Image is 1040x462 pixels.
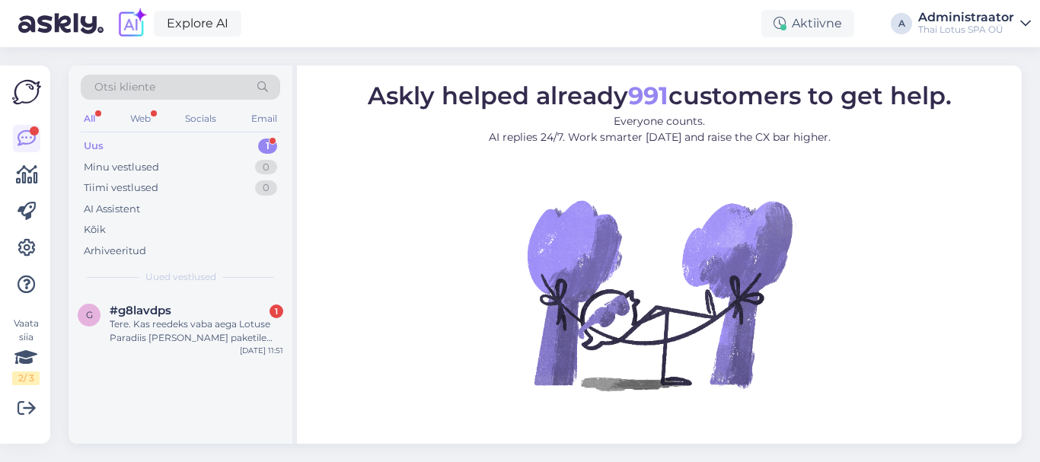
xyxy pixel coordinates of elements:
div: All [81,109,98,129]
div: Tiimi vestlused [84,180,158,196]
div: 0 [255,180,277,196]
p: Everyone counts. AI replies 24/7. Work smarter [DATE] and raise the CX bar higher. [368,113,952,145]
div: [DATE] 11:51 [240,345,283,356]
div: Administraator [918,11,1014,24]
span: Uued vestlused [145,270,216,284]
div: 1 [258,139,277,154]
div: Thai Lotus SPA OÜ [918,24,1014,36]
div: 2 / 3 [12,371,40,385]
div: Kõik [84,222,106,237]
div: Vaata siia [12,317,40,385]
img: No Chat active [522,158,796,432]
div: 0 [255,160,277,175]
img: explore-ai [116,8,148,40]
div: A [891,13,912,34]
img: Askly Logo [12,78,41,107]
div: Uus [84,139,104,154]
span: Otsi kliente [94,79,155,95]
div: Minu vestlused [84,160,159,175]
a: AdministraatorThai Lotus SPA OÜ [918,11,1031,36]
div: Arhiveeritud [84,244,146,259]
a: Explore AI [154,11,241,37]
div: AI Assistent [84,202,140,217]
div: 1 [270,304,283,318]
div: Email [248,109,280,129]
div: Web [127,109,154,129]
b: 991 [628,81,668,110]
div: Aktiivne [761,10,854,37]
div: Tere. Kas reedeks vaba aega Lotuse Paradiis [PERSON_NAME] paketile on? 120min. Aitäh! [110,317,283,345]
span: Askly helped already customers to get help. [368,81,952,110]
div: Socials [182,109,219,129]
span: g [86,309,93,320]
span: #g8lavdps [110,304,171,317]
